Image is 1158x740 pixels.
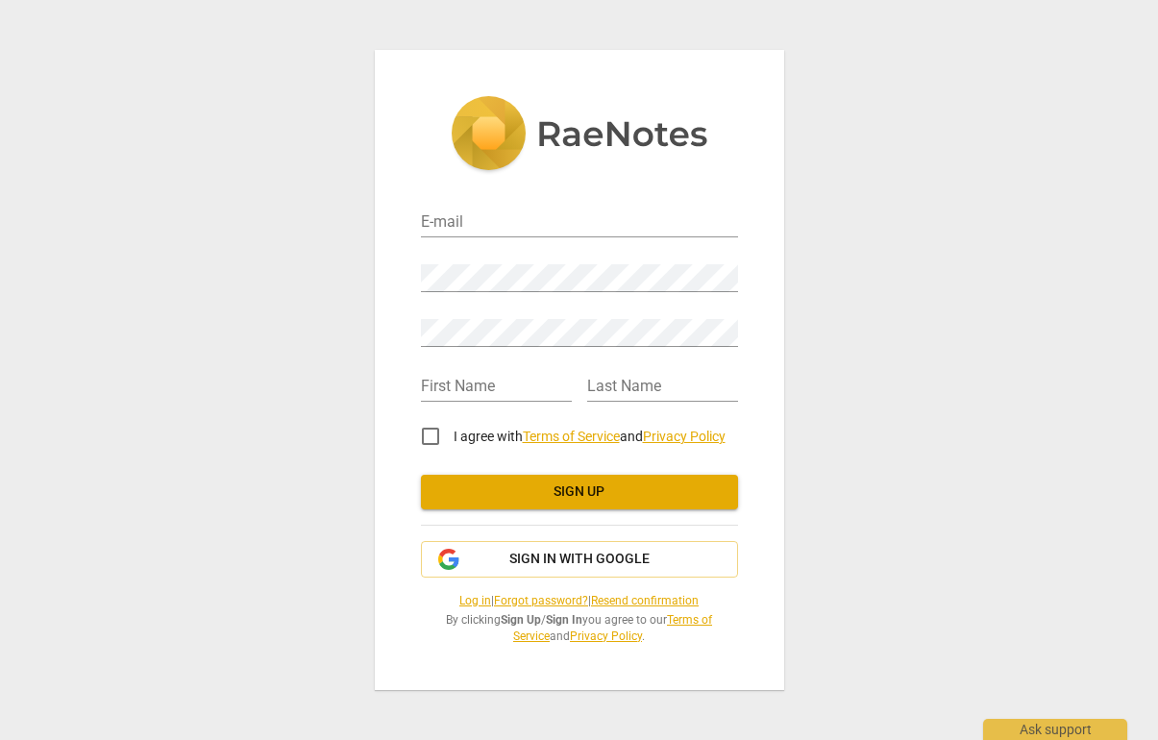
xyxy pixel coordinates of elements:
[513,613,712,643] a: Terms of Service
[451,96,708,175] img: 5ac2273c67554f335776073100b6d88f.svg
[436,482,723,502] span: Sign up
[983,719,1127,740] div: Ask support
[421,541,738,578] button: Sign in with Google
[546,613,582,627] b: Sign In
[454,429,726,444] span: I agree with and
[421,593,738,609] span: | |
[570,629,642,643] a: Privacy Policy
[523,429,620,444] a: Terms of Service
[501,613,541,627] b: Sign Up
[494,594,588,607] a: Forgot password?
[421,612,738,644] span: By clicking / you agree to our and .
[591,594,699,607] a: Resend confirmation
[509,550,650,569] span: Sign in with Google
[421,475,738,509] button: Sign up
[643,429,726,444] a: Privacy Policy
[459,594,491,607] a: Log in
